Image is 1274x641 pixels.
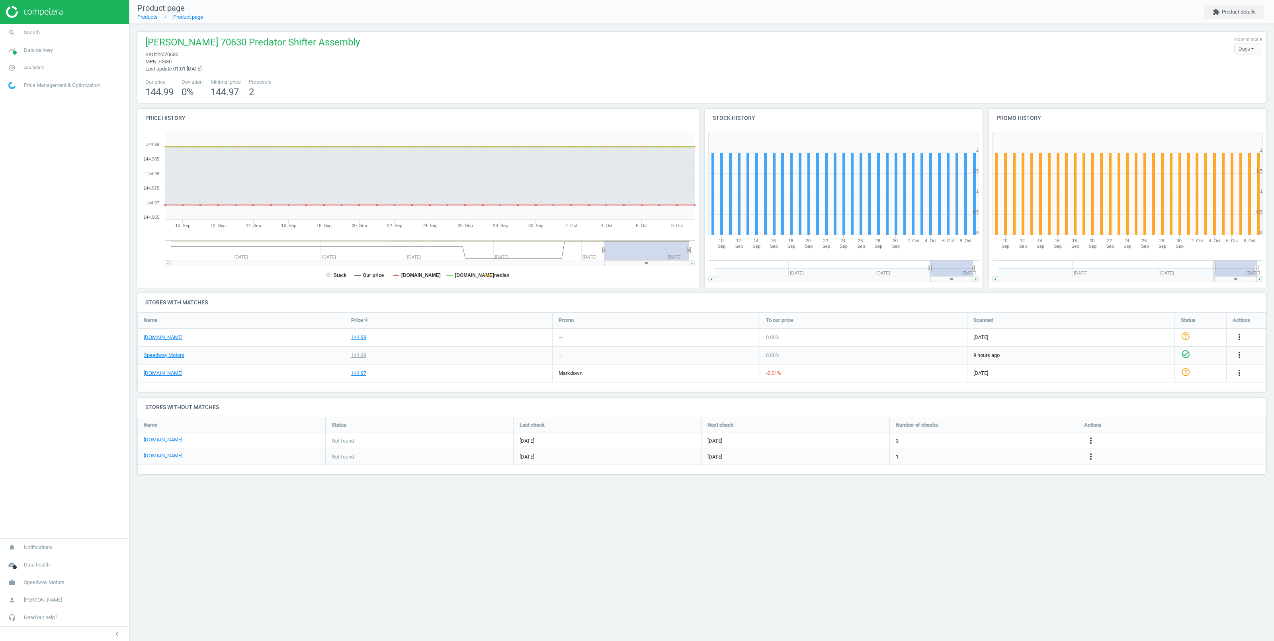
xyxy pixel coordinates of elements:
text: 0 [1260,230,1262,235]
span: Last check [520,421,545,429]
span: [DATE] [520,453,695,461]
tspan: 30. Sep [528,223,543,228]
tspan: 14. [754,238,760,243]
tspan: Sep [1124,244,1131,249]
tspan: Sep [718,244,726,249]
i: notifications [4,540,20,555]
text: 144.99 [146,142,159,147]
tspan: Sep [1089,244,1097,249]
tspan: 18. [788,238,794,243]
tspan: 16. [771,238,777,243]
tspan: 2. Oct [907,238,919,243]
span: [DATE] [973,370,1168,377]
tspan: 22. [823,238,829,243]
span: Actions [1233,317,1250,324]
tspan: [DATE] [1247,271,1260,275]
span: Our price [145,78,174,86]
button: chevron_left [107,629,127,639]
i: more_vert [1235,368,1244,378]
tspan: [DOMAIN_NAME] [455,272,494,278]
h4: Promo history [989,109,1266,127]
span: Search [24,29,40,36]
a: [DOMAIN_NAME] [144,452,182,459]
tspan: Sep [753,244,761,249]
text: 0.5 [1256,210,1262,214]
i: work [4,575,20,590]
button: more_vert [1235,332,1244,343]
tspan: 28. [1159,238,1165,243]
span: 22070630 [156,51,178,57]
span: Product page [137,3,185,13]
h4: Stock history [705,109,983,127]
tspan: [DATE] [963,271,977,275]
i: cloud_done [4,557,20,572]
tspan: 6. Oct [942,238,954,243]
span: 0.00 % [766,352,780,358]
i: extension [1213,8,1220,16]
a: Product page [173,14,203,20]
tspan: Sep [805,244,813,249]
span: Notifications [24,544,53,551]
span: 70630 [158,59,172,65]
text: 1 [1260,189,1262,194]
span: Scanned [973,317,993,324]
a: Products [137,14,158,20]
tspan: 20. [1090,238,1096,243]
span: mpn : [145,59,158,65]
label: How to scale [1234,36,1262,43]
i: search [4,25,20,40]
span: [DATE] [973,334,1168,341]
tspan: 8. Oct [1244,238,1255,243]
span: Status [332,421,346,429]
tspan: 18. Sep [317,223,332,228]
tspan: Sep [857,244,865,249]
i: check_circle_outline [1181,349,1190,359]
img: wGWNvw8QSZomAAAAABJRU5ErkJggg== [8,82,16,89]
tspan: 26. Sep [458,223,473,228]
span: 144.97 [211,86,239,98]
tspan: Sep [1141,244,1149,249]
tspan: Sep [787,244,795,249]
tspan: 2. Oct [1191,238,1203,243]
span: 0 % [182,86,194,98]
text: 1.5 [973,169,979,173]
tspan: 14. Sep [246,223,261,228]
div: 144.99 [351,352,366,359]
tspan: Stack [334,272,346,278]
button: more_vert [1086,452,1096,462]
span: Data delivery [24,47,53,54]
text: 144.97 [146,200,159,205]
tspan: 20. [806,238,812,243]
div: 144.97 [351,370,366,377]
a: Speedway Motors [144,352,184,359]
tspan: 10. [719,238,725,243]
span: Status [1181,317,1196,324]
tspan: 6. Oct [636,223,647,228]
a: [DOMAIN_NAME] [144,370,182,377]
tspan: 4. Oct [1209,238,1220,243]
tspan: Sep [1159,244,1167,249]
span: [DATE] [707,453,722,461]
span: Price Management & Optimization [24,82,100,89]
text: 144.985 [143,157,159,161]
span: 0.00 % [766,334,780,340]
text: 144.965 [143,215,159,220]
tspan: 28. [875,238,881,243]
h4: Price history [137,109,699,127]
span: 2 [249,86,254,98]
span: [DATE] [520,437,695,445]
tspan: 30. [1177,238,1183,243]
span: Name [144,317,157,324]
button: more_vert [1235,350,1244,361]
tspan: 8. Oct [960,238,971,243]
text: 2 [1260,148,1262,153]
span: Last update 01:01 [DATE] [145,66,201,72]
span: Deviation [182,78,203,86]
tspan: 10. Sep [175,223,190,228]
i: help_outline [1181,331,1190,341]
span: Analytics [24,64,45,71]
span: Number of checks [896,421,938,429]
i: more_vert [1086,436,1096,445]
i: arrow_downward [363,316,369,323]
tspan: 28. Sep [493,223,508,228]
